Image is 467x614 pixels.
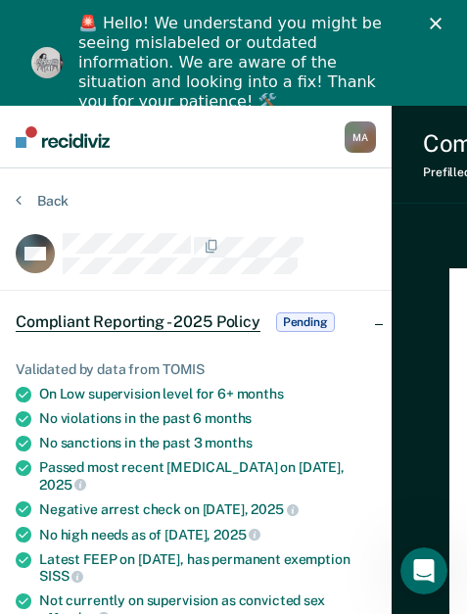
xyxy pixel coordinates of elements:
img: Recidiviz [16,126,110,148]
div: No high needs as of [DATE], [39,526,376,543]
div: Latest FEEP on [DATE], has permanent exemption [39,551,376,585]
span: Compliant Reporting - 2025 Policy [16,312,260,332]
div: 🚨 Hello! We understand you might be seeing mislabeled or outdated information. We are aware of th... [78,14,404,112]
div: No violations in the past 6 [39,410,376,427]
div: Close [430,18,449,29]
span: months [205,435,252,450]
button: MA [345,121,376,153]
span: SISS [39,568,83,584]
div: Passed most recent [MEDICAL_DATA] on [DATE], [39,459,376,493]
span: 2025 [39,477,86,493]
span: Pending [276,312,335,332]
div: No sanctions in the past 3 [39,435,376,451]
span: months [237,386,284,401]
span: 2025 [251,501,298,517]
iframe: Intercom live chat [400,547,447,594]
div: Validated by data from TOMIS [16,361,376,378]
span: 2025 [213,527,260,543]
div: Negative arrest check on [DATE], [39,500,376,518]
span: months [205,410,252,426]
div: On Low supervision level for 6+ [39,386,376,402]
button: Back [16,192,69,210]
div: M A [345,121,376,153]
img: Profile image for Kim [31,47,63,78]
